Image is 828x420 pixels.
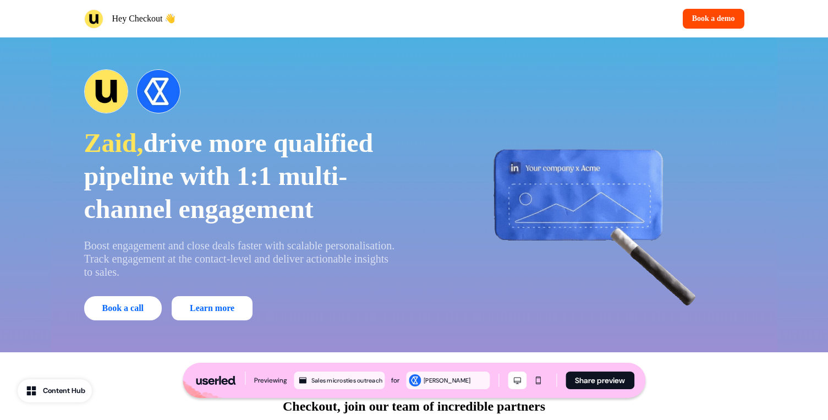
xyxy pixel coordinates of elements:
button: Share preview [566,372,634,389]
button: Book a demo [683,9,744,29]
span: Zaid, [84,128,144,157]
button: Content Hub [18,379,92,402]
p: Hey Checkout 👋 [112,12,176,25]
button: Desktop mode [508,372,527,389]
div: Content Hub [43,385,85,396]
div: for [391,375,399,386]
p: Checkout, join our team of incredible partners [283,396,545,416]
div: Previewing [254,375,287,386]
span: drive more qualified pipeline with 1:1 multi-channel engagement [84,128,374,223]
div: Sales microsties outreach [311,375,382,385]
button: Mobile mode [529,372,547,389]
div: [PERSON_NAME] [424,375,487,385]
a: Learn more [172,296,253,320]
p: Boost engagement and close deals faster with scalable personalisation. Track engagement at the co... [84,239,399,279]
button: Book a call [84,296,162,320]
